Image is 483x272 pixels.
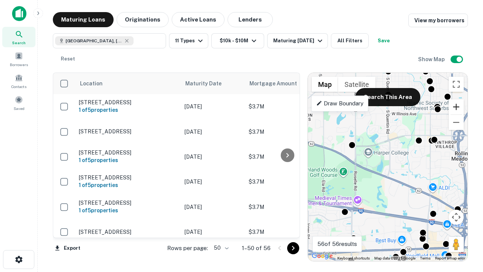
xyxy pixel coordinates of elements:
iframe: Chat Widget [445,187,483,224]
span: [GEOGRAPHIC_DATA], [GEOGRAPHIC_DATA] [66,37,122,44]
span: Mortgage Amount [249,79,307,88]
p: [DATE] [185,203,241,211]
span: Location [80,79,103,88]
a: Terms (opens in new tab) [420,256,431,260]
button: Reset [56,51,80,66]
p: $3.7M [249,102,324,111]
button: Save your search to get updates of matches that match your search criteria. [372,33,396,48]
h6: Show Map [418,55,446,63]
p: $3.7M [249,153,324,161]
h6: 1 of 5 properties [79,106,177,114]
p: 1–50 of 56 [242,244,271,253]
span: Borrowers [10,62,28,68]
button: $10k - $10M [211,33,264,48]
div: Maturing [DATE] [273,36,325,45]
div: 50 [211,243,230,253]
a: Open this area in Google Maps (opens a new window) [310,251,335,261]
p: [STREET_ADDRESS] [79,199,177,206]
img: capitalize-icon.png [12,6,26,21]
button: Drag Pegman onto the map to open Street View [449,237,464,252]
a: View my borrowers [408,14,468,27]
button: Zoom out [449,115,464,130]
th: Maturity Date [181,73,245,94]
p: [DATE] [185,178,241,186]
p: Draw Boundary [316,99,363,108]
p: [STREET_ADDRESS] [79,174,177,181]
a: Saved [2,93,35,113]
h6: 1 of 5 properties [79,156,177,164]
button: Keyboard shortcuts [337,256,370,261]
button: Go to next page [287,242,299,254]
th: Mortgage Amount [245,73,328,94]
button: Originations [117,12,169,27]
button: Maturing Loans [53,12,114,27]
button: Lenders [228,12,273,27]
th: Location [75,73,181,94]
p: [DATE] [185,102,241,111]
button: Show satellite imagery [338,77,375,92]
a: Search [2,27,35,47]
button: All Filters [331,33,369,48]
button: Export [53,243,82,254]
span: Maturity Date [185,79,231,88]
p: [STREET_ADDRESS] [79,99,177,106]
button: Zoom in [449,99,464,114]
button: Search This Area [355,88,420,106]
a: Contacts [2,71,35,91]
span: Contacts [11,83,26,90]
p: [STREET_ADDRESS] [79,149,177,156]
button: 11 Types [169,33,208,48]
button: Toggle fullscreen view [449,77,464,92]
div: 0 0 [308,73,468,261]
p: [STREET_ADDRESS] [79,229,177,235]
p: 56 of 56 results [317,240,357,249]
h6: 1 of 5 properties [79,181,177,189]
a: Borrowers [2,49,35,69]
a: Report a map error [435,256,465,260]
span: Map data ©2025 Google [374,256,415,260]
button: Maturing [DATE] [267,33,328,48]
p: $3.7M [249,178,324,186]
span: Saved [14,105,25,111]
button: Show street map [312,77,338,92]
p: Rows per page: [167,244,208,253]
button: Active Loans [172,12,225,27]
p: [STREET_ADDRESS] [79,128,177,135]
img: Google [310,251,335,261]
p: [DATE] [185,153,241,161]
p: $3.7M [249,203,324,211]
span: Search [12,40,26,46]
p: [DATE] [185,128,241,136]
p: $3.7M [249,128,324,136]
p: $3.7M [249,228,324,236]
p: [DATE] [185,228,241,236]
h6: 1 of 5 properties [79,206,177,215]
